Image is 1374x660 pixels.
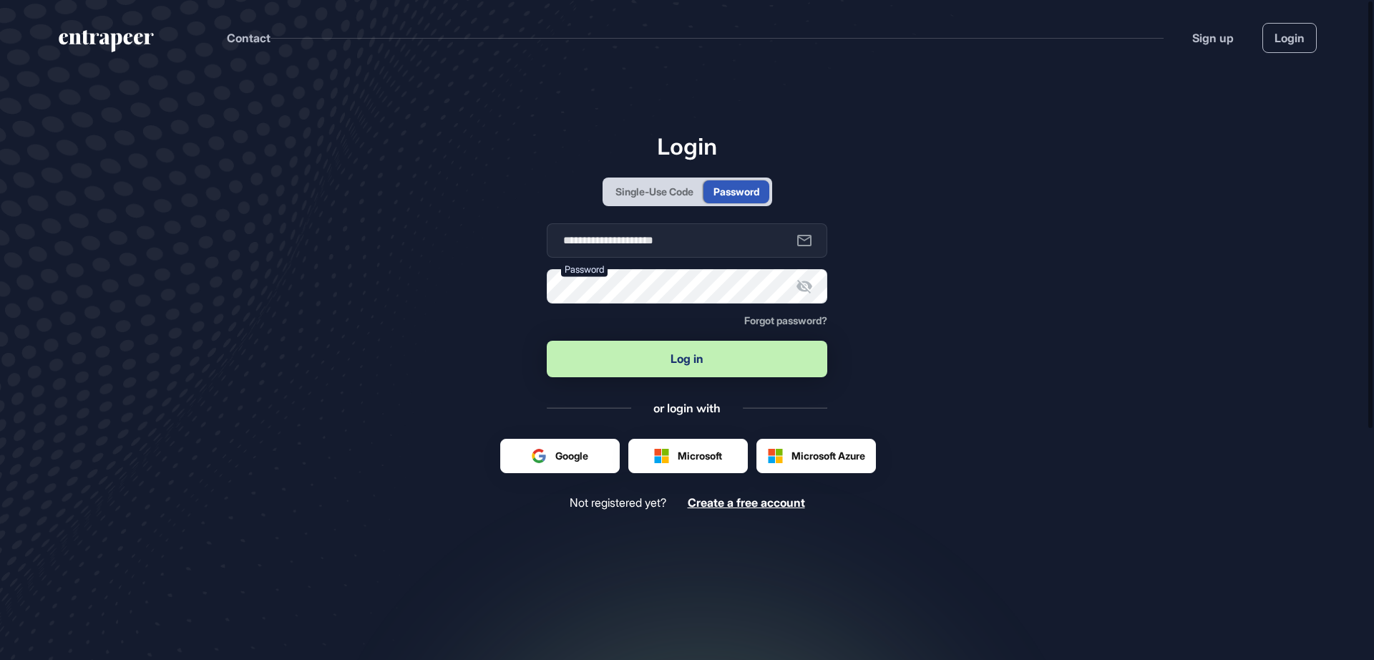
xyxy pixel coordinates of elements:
div: Password [713,184,759,199]
span: Create a free account [688,495,805,510]
a: Forgot password? [744,315,827,326]
a: Create a free account [688,496,805,510]
button: Contact [227,29,271,47]
a: entrapeer-logo [57,30,155,57]
div: or login with [653,400,721,416]
button: Log in [547,341,827,377]
label: Password [561,261,608,276]
span: Not registered yet? [570,496,666,510]
div: Single-Use Code [615,184,693,199]
span: Forgot password? [744,314,827,326]
a: Login [1262,23,1317,53]
h1: Login [547,132,827,160]
a: Sign up [1192,29,1234,47]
